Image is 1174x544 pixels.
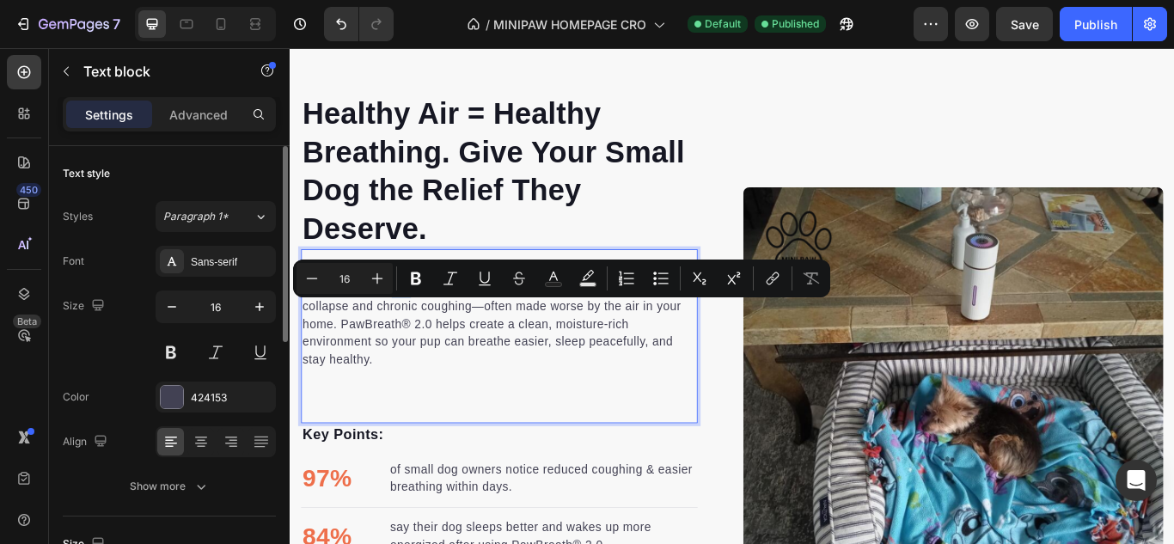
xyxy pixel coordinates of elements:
[1116,460,1157,501] div: Open Intercom Messenger
[7,7,128,41] button: 7
[293,260,830,297] div: Editor contextual toolbar
[63,254,84,269] div: Font
[996,7,1053,41] button: Save
[486,15,490,34] span: /
[63,471,276,502] button: Show more
[1011,17,1039,32] span: Save
[83,61,229,82] p: Text block
[772,16,819,32] span: Published
[130,478,210,495] div: Show more
[191,254,272,270] div: Sans-serif
[163,209,229,224] span: Paragraph 1*
[63,431,111,454] div: Align
[1060,7,1132,41] button: Publish
[1074,15,1117,34] div: Publish
[15,480,72,523] p: 97%
[169,106,228,124] p: Advanced
[63,166,110,181] div: Text style
[117,481,474,523] p: of small dog owners notice reduced coughing & easier breathing within days.
[705,16,741,32] span: Default
[290,48,1174,544] iframe: Design area
[63,209,93,224] div: Styles
[493,15,646,34] span: MINIPAW HOMEPAGE CRO
[13,315,41,328] div: Beta
[156,201,276,232] button: Paragraph 1*
[113,14,120,34] p: 7
[85,106,133,124] p: Settings
[63,295,108,318] div: Size
[16,183,41,197] div: 450
[191,390,272,406] div: 424153
[324,7,394,41] div: Undo/Redo
[63,389,89,405] div: Color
